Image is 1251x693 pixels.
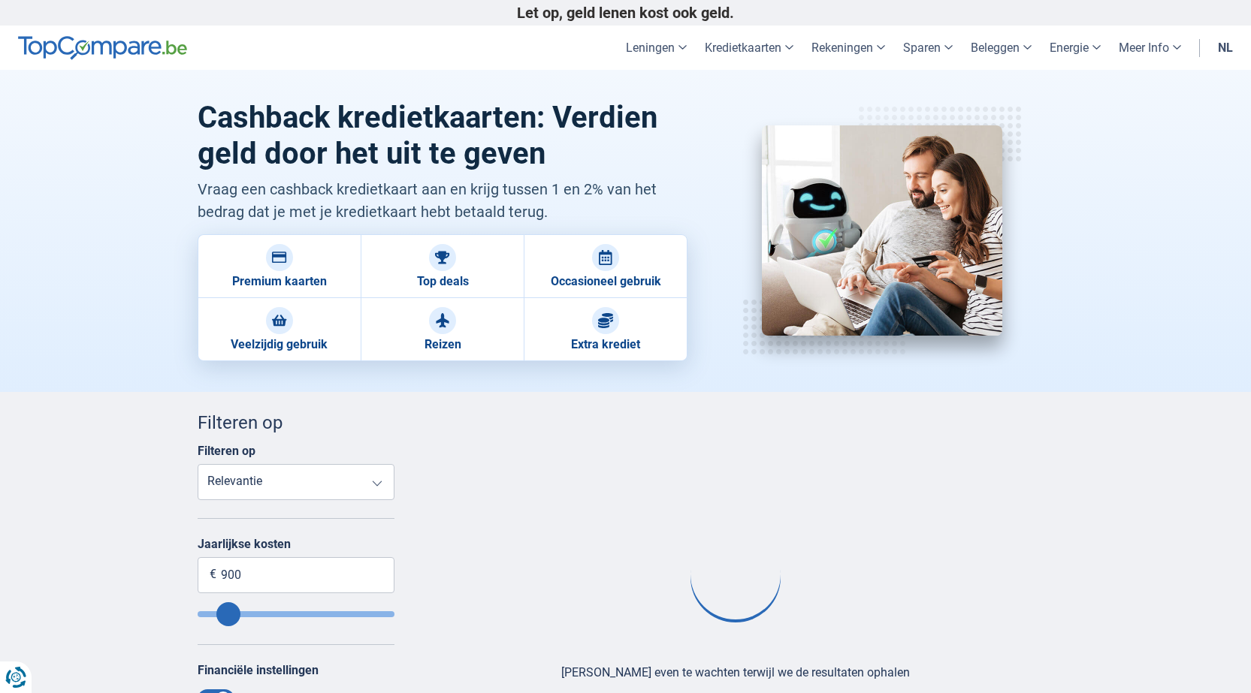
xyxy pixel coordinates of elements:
[598,313,613,328] img: Extra krediet
[524,298,687,361] a: Extra krediet Extra krediet
[198,611,395,617] input: Annualfee
[802,26,894,70] a: Rekeningen
[198,410,395,435] div: Filteren op
[198,178,688,223] p: Vraag een cashback kredietkaart aan en krijg tussen 1 en 2% van het bedrag dat je met je kredietk...
[435,313,450,328] img: Reizen
[361,234,524,298] a: Top deals Top deals
[561,664,910,682] div: [PERSON_NAME] even te wachten terwijl we de resultaten ophalen
[762,125,1002,336] img: Extra krediet
[198,663,319,677] label: Financiële instellingen
[272,250,287,265] img: Premium kaarten
[198,100,688,172] h1: Cashback kredietkaarten: Verdien geld door het uit te geven
[198,298,361,361] a: Veelzijdig gebruik Veelzijdig gebruik
[198,444,255,458] label: Filteren op
[272,313,287,328] img: Veelzijdig gebruik
[696,26,802,70] a: Kredietkaarten
[435,250,450,265] img: Top deals
[361,298,524,361] a: Reizen Reizen
[198,4,1054,22] p: Let op, geld lenen kost ook geld.
[1209,26,1242,70] a: nl
[198,234,361,298] a: Premium kaarten Premium kaarten
[598,250,613,265] img: Occasioneel gebruik
[198,537,395,551] label: Jaarlijkse kosten
[524,234,687,298] a: Occasioneel gebruik Occasioneel gebruik
[1110,26,1190,70] a: Meer Info
[18,36,187,60] img: TopCompare
[894,26,962,70] a: Sparen
[617,26,696,70] a: Leningen
[1041,26,1110,70] a: Energie
[962,26,1041,70] a: Beleggen
[210,566,216,583] span: €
